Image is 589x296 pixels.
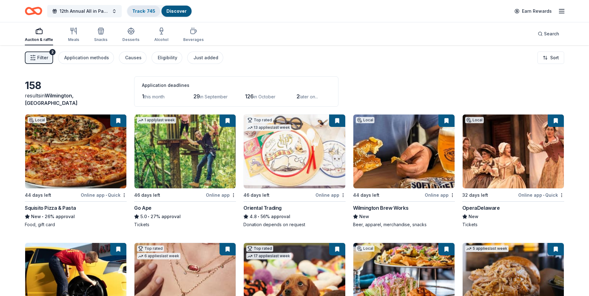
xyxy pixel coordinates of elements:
[258,214,260,219] span: •
[134,204,152,212] div: Go Ape
[47,5,122,17] button: 12th Annual All in Paddle Raffle
[193,93,200,100] span: 29
[462,114,564,228] a: Image for OperaDelawareLocal32 days leftOnline app•QuickOperaDelawareNewTickets
[300,94,318,99] span: later on...
[183,37,204,42] div: Beverages
[243,204,282,212] div: Oriental Trading
[134,114,236,228] a: Image for Go Ape1 applylast week46 days leftOnline appGo Ape5.0•27% approvalTickets
[518,191,564,199] div: Online app Quick
[243,114,345,228] a: Image for Oriental TradingTop rated13 applieslast week46 days leftOnline appOriental Trading4.8•5...
[25,114,127,228] a: Image for Squisito Pizza & PastaLocal44 days leftOnline app•QuickSquisito Pizza & PastaNew•26% ap...
[193,54,218,61] div: Just added
[353,191,379,199] div: 44 days left
[81,191,127,199] div: Online app Quick
[359,213,369,220] span: New
[200,94,228,99] span: in September
[125,54,142,61] div: Causes
[250,213,257,220] span: 4.8
[353,222,455,228] div: Beer, apparel, merchandise, snacks
[463,114,564,188] img: Image for OperaDelaware
[356,245,374,252] div: Local
[137,245,164,252] div: Top rated
[187,52,223,64] button: Just added
[25,25,53,45] button: Auction & raffle
[134,213,236,220] div: 27% approval
[134,114,236,188] img: Image for Go Ape
[25,204,76,212] div: Squisito Pizza & Pasta
[42,214,43,219] span: •
[152,52,182,64] button: Eligibility
[243,222,345,228] div: Donation depends on request
[134,191,160,199] div: 46 days left
[148,214,150,219] span: •
[25,79,127,92] div: 158
[58,52,114,64] button: Application methods
[31,213,41,220] span: New
[25,222,127,228] div: Food, gift card
[243,213,345,220] div: 56% approval
[142,93,144,100] span: 1
[25,213,127,220] div: 26% approval
[137,117,176,123] div: 1 apply last week
[37,54,48,61] span: Filter
[154,37,168,42] div: Alcohol
[49,49,56,55] div: 2
[246,253,291,259] div: 17 applies last week
[245,93,254,100] span: 126
[297,93,300,100] span: 2
[25,92,127,107] div: results
[122,37,139,42] div: Desserts
[94,37,107,42] div: Snacks
[315,191,346,199] div: Online app
[25,191,51,199] div: 44 days left
[25,92,78,106] span: Wilmington, [GEOGRAPHIC_DATA]
[537,52,564,64] button: Sort
[68,25,79,45] button: Meals
[166,8,187,14] a: Discover
[25,4,42,18] a: Home
[550,54,559,61] span: Sort
[353,114,455,188] img: Image for Wilmington Brew Works
[356,117,374,123] div: Local
[134,222,236,228] div: Tickets
[127,5,192,17] button: Track· 745Discover
[544,30,559,38] span: Search
[244,114,345,188] img: Image for Oriental Trading
[25,92,78,106] span: in
[353,204,409,212] div: Wilmington Brew Works
[246,117,273,123] div: Top rated
[140,213,147,220] span: 5.0
[469,213,478,220] span: New
[28,117,46,123] div: Local
[465,245,509,252] div: 5 applies last week
[25,52,53,64] button: Filter2
[462,191,488,199] div: 32 days left
[142,82,331,89] div: Application deadlines
[543,193,544,198] span: •
[246,245,273,252] div: Top rated
[462,222,564,228] div: Tickets
[60,7,109,15] span: 12th Annual All in Paddle Raffle
[137,253,180,259] div: 6 applies last week
[25,37,53,42] div: Auction & raffle
[353,114,455,228] a: Image for Wilmington Brew WorksLocal44 days leftOnline appWilmington Brew WorksNewBeer, apparel, ...
[132,8,155,14] a: Track· 745
[154,25,168,45] button: Alcohol
[122,25,139,45] button: Desserts
[158,54,177,61] div: Eligibility
[68,37,79,42] div: Meals
[206,191,236,199] div: Online app
[425,191,455,199] div: Online app
[243,191,270,199] div: 46 days left
[246,124,291,131] div: 13 applies last week
[119,52,147,64] button: Causes
[144,94,165,99] span: this month
[462,204,500,212] div: OperaDelaware
[64,54,109,61] div: Application methods
[183,25,204,45] button: Beverages
[533,28,564,40] button: Search
[106,193,107,198] span: •
[254,94,275,99] span: in October
[25,114,126,188] img: Image for Squisito Pizza & Pasta
[465,117,484,123] div: Local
